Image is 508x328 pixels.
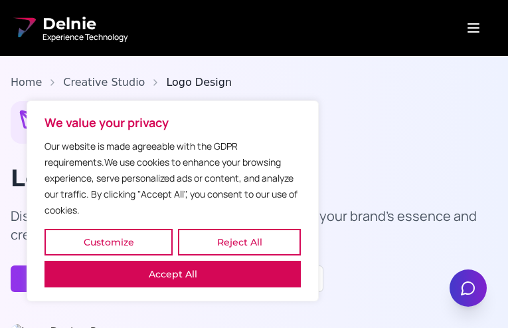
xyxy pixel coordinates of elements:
[166,75,232,90] span: Logo Design
[42,13,127,35] span: Delnie
[178,229,301,255] button: Reject All
[11,265,191,292] button: Request a Design Consultation
[44,261,301,287] button: Accept All
[11,75,42,90] a: Home
[63,75,145,90] a: Creative Studio
[44,229,173,255] button: Customize
[44,138,301,218] p: Our website is made agreeable with the GDPR requirements.We use cookies to enhance your browsing ...
[42,32,127,43] span: Experience Technology
[11,207,497,244] p: Distinctive, memorable logo designs that embody your brand's essence and create lasting impressio...
[450,269,487,307] button: Open chat
[450,15,497,41] button: Open menu
[11,164,497,191] h1: Logo Design
[44,114,301,130] p: We value your privacy
[11,15,37,41] img: Delnie Logo
[11,13,127,43] a: Delnie Logo Full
